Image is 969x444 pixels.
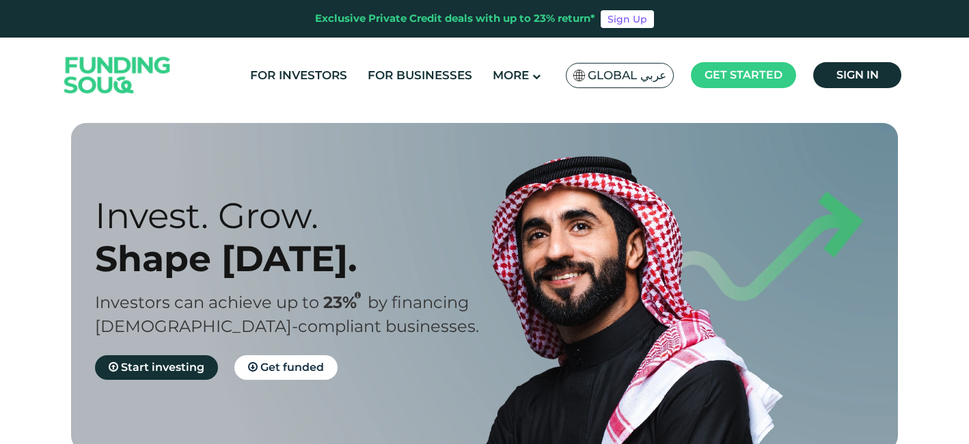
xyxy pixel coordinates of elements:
[315,11,595,27] div: Exclusive Private Credit deals with up to 23% return*
[95,194,508,237] div: Invest. Grow.
[836,68,879,81] span: Sign in
[95,292,319,312] span: Investors can achieve up to
[323,292,368,312] span: 23%
[493,68,529,82] span: More
[588,68,666,83] span: Global عربي
[121,361,204,374] span: Start investing
[95,237,508,280] div: Shape [DATE].
[364,64,476,87] a: For Businesses
[234,355,338,380] a: Get funded
[813,62,901,88] a: Sign in
[51,41,185,110] img: Logo
[601,10,654,28] a: Sign Up
[260,361,324,374] span: Get funded
[247,64,351,87] a: For Investors
[95,355,218,380] a: Start investing
[573,70,586,81] img: SA Flag
[705,68,782,81] span: Get started
[355,292,361,299] i: 23% IRR (expected) ~ 15% Net yield (expected)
